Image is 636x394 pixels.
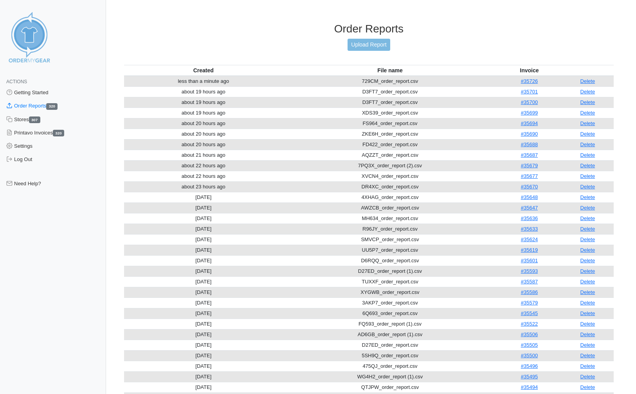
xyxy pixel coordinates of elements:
[283,76,497,87] td: 729CM_order_report.csv
[283,350,497,361] td: 5SH9Q_order_report.csv
[580,384,595,390] a: Delete
[580,184,595,190] a: Delete
[124,129,283,139] td: about 20 hours ago
[521,194,538,200] a: #35648
[283,319,497,329] td: FQ593_order_report (1).csv
[580,99,595,105] a: Delete
[521,289,538,295] a: #35586
[521,236,538,242] a: #35624
[283,65,497,76] th: File name
[124,65,283,76] th: Created
[283,329,497,340] td: AD6GB_order_report (1).csv
[283,340,497,350] td: D27ED_order_report.csv
[521,78,538,84] a: #35726
[124,22,614,36] h3: Order Reports
[283,118,497,129] td: FS964_order_report.csv
[283,234,497,245] td: SMVCP_order_report.csv
[124,118,283,129] td: about 20 hours ago
[521,247,538,253] a: #35619
[521,363,538,369] a: #35496
[124,297,283,308] td: [DATE]
[283,224,497,234] td: R96JY_order_report.csv
[521,89,538,95] a: #35701
[521,342,538,348] a: #35505
[580,236,595,242] a: Delete
[580,173,595,179] a: Delete
[124,107,283,118] td: about 19 hours ago
[580,289,595,295] a: Delete
[521,353,538,358] a: #35500
[283,276,497,287] td: TUXXF_order_report.csv
[283,139,497,150] td: FD422_order_report.csv
[283,129,497,139] td: ZKE6H_order_report.csv
[283,361,497,371] td: 475QJ_order_report.csv
[521,310,538,316] a: #35545
[283,160,497,171] td: 7PQ3X_order_report (2).csv
[124,171,283,181] td: about 22 hours ago
[580,374,595,380] a: Delete
[124,202,283,213] td: [DATE]
[124,319,283,329] td: [DATE]
[124,139,283,150] td: about 20 hours ago
[283,308,497,319] td: 6Q693_order_report.csv
[124,340,283,350] td: [DATE]
[580,321,595,327] a: Delete
[283,382,497,392] td: QTJPW_order_report.csv
[46,103,58,110] span: 320
[580,110,595,116] a: Delete
[283,245,497,255] td: UU5P7_order_report.csv
[580,78,595,84] a: Delete
[283,107,497,118] td: XDS39_order_report.csv
[580,226,595,232] a: Delete
[124,266,283,276] td: [DATE]
[580,120,595,126] a: Delete
[283,287,497,297] td: XYGWB_order_report.csv
[124,276,283,287] td: [DATE]
[580,89,595,95] a: Delete
[124,287,283,297] td: [DATE]
[124,382,283,392] td: [DATE]
[521,184,538,190] a: #35670
[124,361,283,371] td: [DATE]
[348,39,390,51] a: Upload Report
[124,224,283,234] td: [DATE]
[521,268,538,274] a: #35593
[124,160,283,171] td: about 22 hours ago
[580,215,595,221] a: Delete
[283,371,497,382] td: WG4H2_order_report (1).csv
[521,215,538,221] a: #35636
[521,279,538,285] a: #35587
[521,384,538,390] a: #35494
[521,163,538,168] a: #35679
[124,329,283,340] td: [DATE]
[580,152,595,158] a: Delete
[521,131,538,137] a: #35690
[521,205,538,211] a: #35647
[124,245,283,255] td: [DATE]
[124,213,283,224] td: [DATE]
[521,321,538,327] a: #35522
[124,255,283,266] td: [DATE]
[283,255,497,266] td: D6RQQ_order_report.csv
[124,97,283,107] td: about 19 hours ago
[124,150,283,160] td: about 21 hours ago
[53,130,64,136] span: 320
[124,350,283,361] td: [DATE]
[283,181,497,192] td: DR4XC_order_report.csv
[580,279,595,285] a: Delete
[497,65,561,76] th: Invoice
[580,363,595,369] a: Delete
[283,86,497,97] td: D3FT7_order_report.csv
[580,247,595,253] a: Delete
[124,192,283,202] td: [DATE]
[29,116,40,123] span: 307
[124,234,283,245] td: [DATE]
[283,150,497,160] td: AQZZT_order_report.csv
[580,300,595,306] a: Delete
[521,173,538,179] a: #35677
[521,141,538,147] a: #35688
[521,258,538,263] a: #35601
[580,205,595,211] a: Delete
[521,374,538,380] a: #35495
[124,86,283,97] td: about 19 hours ago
